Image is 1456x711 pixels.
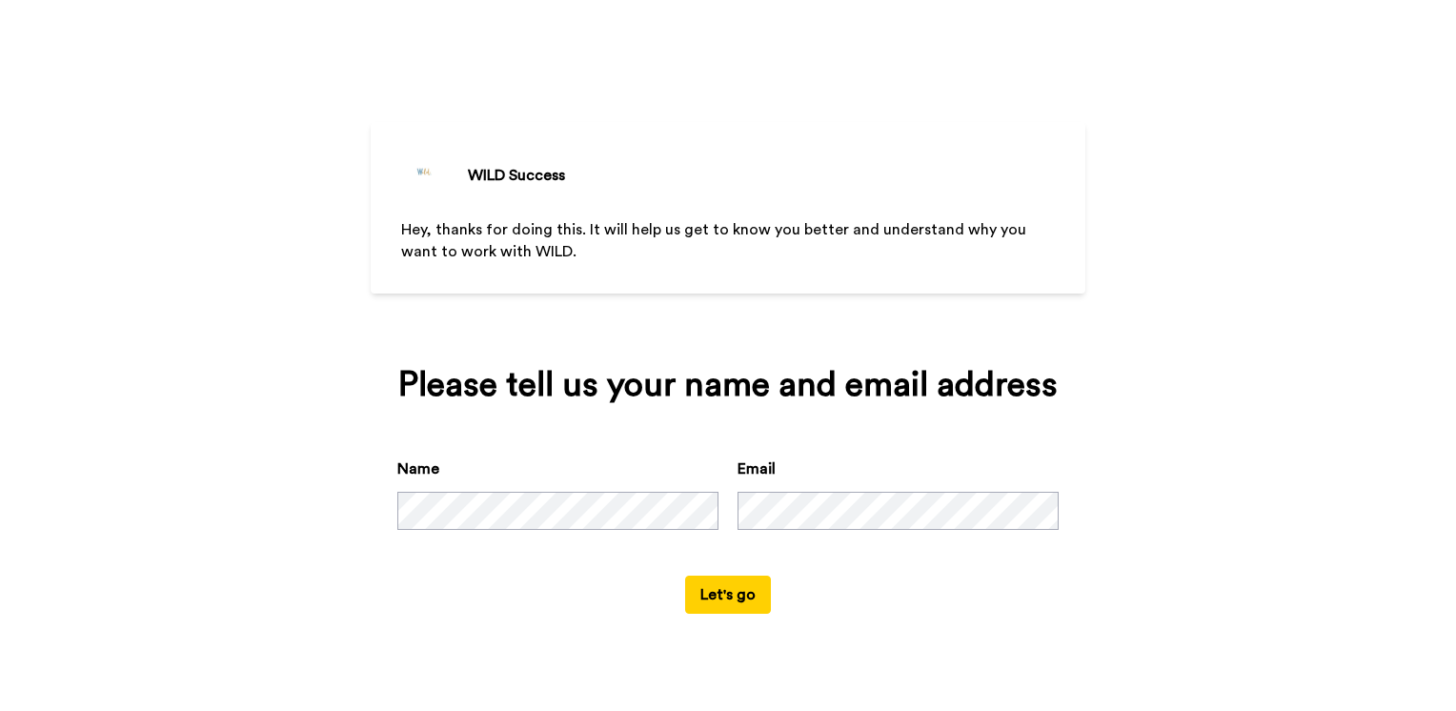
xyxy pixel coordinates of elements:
div: Please tell us your name and email address [397,366,1059,404]
label: Email [738,457,776,480]
div: WILD Success [468,164,565,187]
label: Name [397,457,439,480]
button: Let's go [685,576,771,614]
span: Hey, thanks for doing this. It will help us get to know you better and understand why you want to... [401,222,1030,259]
